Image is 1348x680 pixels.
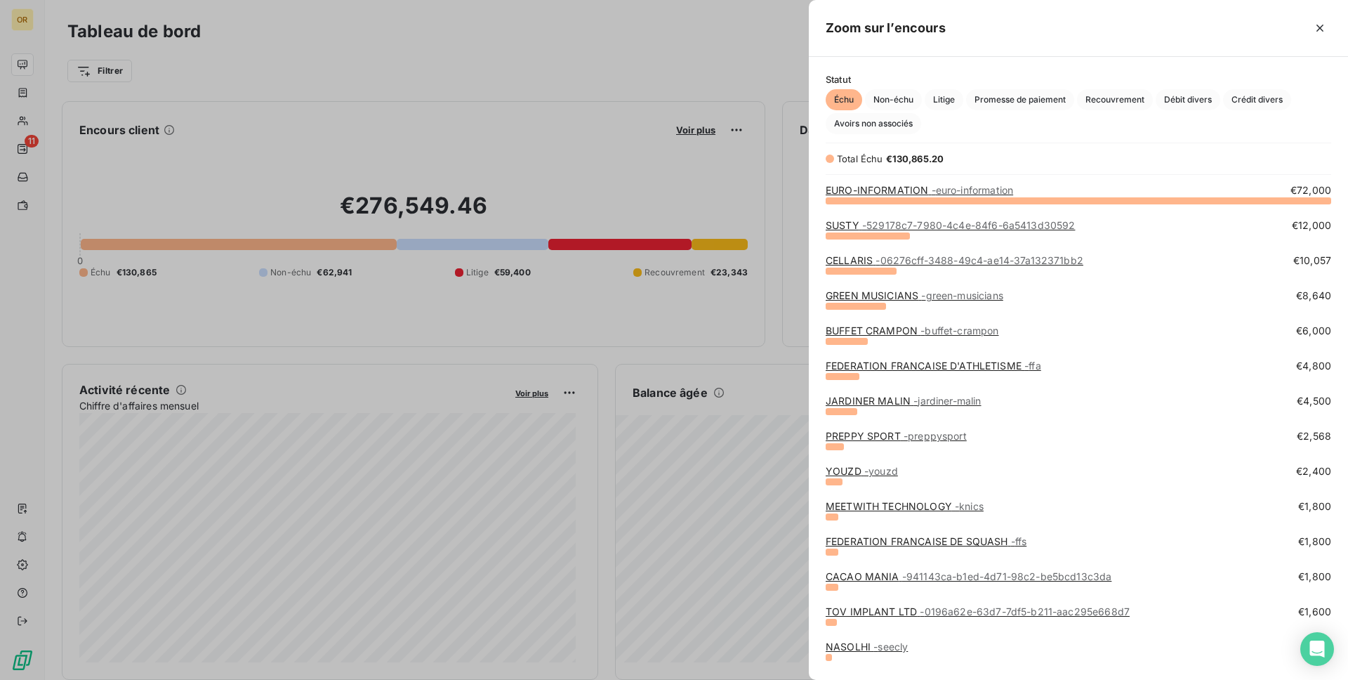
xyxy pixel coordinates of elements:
[902,570,1112,582] span: - 941143ca-b1ed-4d71-98c2-be5bcd13c3da
[1298,535,1331,549] span: €1,800
[1024,360,1041,372] span: - ffa
[921,289,1003,301] span: - green-musicians
[826,465,898,477] a: YOUZD
[932,184,1014,196] span: - euro-information
[826,289,1003,301] a: GREEN MUSICIANS
[1296,289,1331,303] span: €8,640
[826,395,982,407] a: JARDINER MALIN
[837,153,883,164] span: Total Échu
[873,641,908,653] span: - seecly
[920,325,998,336] span: - buffet-crampon
[826,254,1083,266] a: CELLARIS
[1156,89,1220,110] button: Débit divers
[886,153,944,164] span: €130,865.20
[920,606,1130,617] span: - 0196a62e-63d7-7df5-b211-aac295e668d7
[1300,632,1334,666] div: Open Intercom Messenger
[826,535,1026,547] a: FEDERATION FRANCAISE DE SQUASH
[1077,89,1153,110] button: Recouvrement
[875,254,1083,266] span: - 06276cff-3488-49c4-ae14-37a132371bb2
[826,360,1041,372] a: FEDERATION FRANCAISE D'ATHLETISME
[1296,324,1331,338] span: €6,000
[826,641,908,653] a: NASOLHI
[862,219,1076,231] span: - 529178c7-7980-4c4e-84f6-6a5413d30592
[1293,254,1331,268] span: €10,057
[955,500,984,512] span: - knics
[1298,570,1331,584] span: €1,800
[913,395,981,407] span: - jardiner-malin
[1298,499,1331,514] span: €1,800
[1296,359,1331,373] span: €4,800
[826,18,946,38] h5: Zoom sur l’encours
[864,465,898,477] span: - youzd
[826,500,984,512] a: MEETWITH TECHNOLOGY
[826,606,1130,617] a: TOV IMPLANT LTD
[826,219,1075,231] a: SUSTY
[1290,183,1331,197] span: €72,000
[826,89,862,110] button: Échu
[809,183,1348,663] div: grid
[1296,464,1331,478] span: €2,400
[1011,535,1027,547] span: - ffs
[865,89,922,110] button: Non-échu
[966,89,1074,110] button: Promesse de paiement
[826,430,967,442] a: PREPPY SPORT
[1223,89,1291,110] button: Crédit divers
[1297,394,1331,408] span: €4,500
[826,570,1111,582] a: CACAO MANIA
[826,74,1331,85] span: Statut
[1292,218,1331,233] span: €12,000
[826,325,999,336] a: BUFFET CRAMPON
[925,89,963,110] button: Litige
[826,113,921,134] button: Avoirs non associés
[1298,605,1331,619] span: €1,600
[1297,429,1331,443] span: €2,568
[826,184,1013,196] a: EURO-INFORMATION
[904,430,967,442] span: - preppysport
